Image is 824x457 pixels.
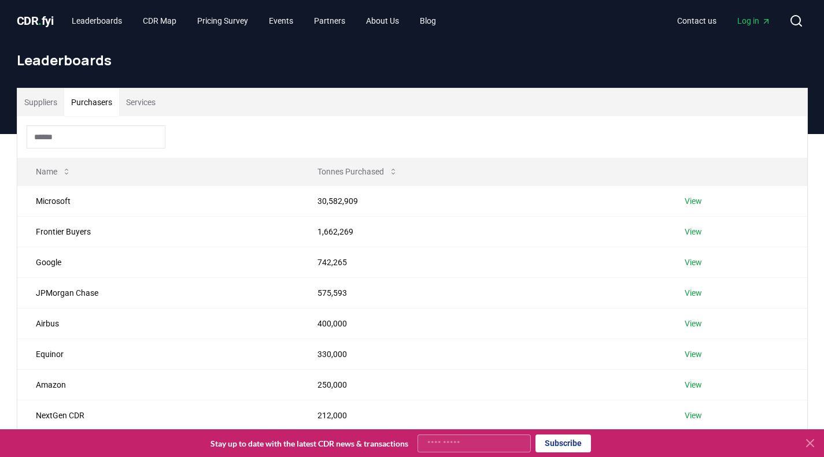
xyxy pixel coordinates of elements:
[299,400,666,430] td: 212,000
[64,88,119,116] button: Purchasers
[728,10,780,31] a: Log in
[17,277,300,308] td: JPMorgan Chase
[17,308,300,339] td: Airbus
[299,216,666,247] td: 1,662,269
[188,10,257,31] a: Pricing Survey
[62,10,131,31] a: Leaderboards
[17,369,300,400] td: Amazon
[299,308,666,339] td: 400,000
[17,13,54,29] a: CDR.fyi
[685,226,702,237] a: View
[62,10,445,31] nav: Main
[299,277,666,308] td: 575,593
[299,247,666,277] td: 742,265
[17,339,300,369] td: Equinor
[685,287,702,299] a: View
[685,379,702,391] a: View
[685,318,702,329] a: View
[299,185,666,216] td: 30,582,909
[685,257,702,268] a: View
[299,369,666,400] td: 250,000
[134,10,186,31] a: CDR Map
[17,185,300,216] td: Microsoft
[17,88,64,116] button: Suppliers
[411,10,445,31] a: Blog
[260,10,302,31] a: Events
[17,14,54,28] span: CDR fyi
[17,51,808,69] h1: Leaderboards
[668,10,726,31] a: Contact us
[685,195,702,207] a: View
[308,160,407,183] button: Tonnes Purchased
[119,88,162,116] button: Services
[17,400,300,430] td: NextGen CDR
[668,10,780,31] nav: Main
[685,410,702,421] a: View
[305,10,354,31] a: Partners
[38,14,42,28] span: .
[737,15,771,27] span: Log in
[357,10,408,31] a: About Us
[685,348,702,360] a: View
[17,216,300,247] td: Frontier Buyers
[17,247,300,277] td: Google
[299,339,666,369] td: 330,000
[27,160,80,183] button: Name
